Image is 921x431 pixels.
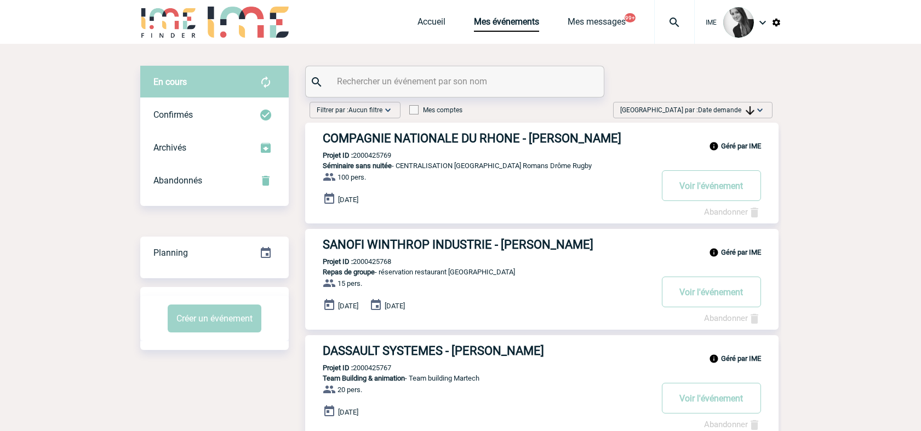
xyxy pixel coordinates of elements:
span: 20 pers. [337,386,362,394]
b: Géré par IME [721,354,761,363]
div: Retrouvez ici tous vos évènements avant confirmation [140,66,289,99]
p: 2000425767 [305,364,391,372]
a: COMPAGNIE NATIONALE DU RHONE - [PERSON_NAME] [305,131,779,145]
img: baseline_expand_more_white_24dp-b.png [754,105,765,116]
a: Accueil [417,16,445,32]
img: baseline_expand_more_white_24dp-b.png [382,105,393,116]
div: Retrouvez ici tous vos événements annulés [140,164,289,197]
span: [DATE] [385,302,405,310]
a: DASSAULT SYSTEMES - [PERSON_NAME] [305,344,779,358]
span: En cours [153,77,187,87]
div: Retrouvez ici tous vos événements organisés par date et état d'avancement [140,237,289,269]
h3: COMPAGNIE NATIONALE DU RHONE - [PERSON_NAME] [323,131,651,145]
button: 99+ [625,13,636,22]
b: Géré par IME [721,142,761,150]
a: Planning [140,236,289,268]
span: Confirmés [153,110,193,120]
img: arrow_downward.png [746,106,754,115]
img: 101050-0.jpg [723,7,754,38]
b: Projet ID : [323,257,353,266]
input: Rechercher un événement par son nom [334,73,578,89]
b: Projet ID : [323,364,353,372]
p: 2000425769 [305,151,391,159]
img: info_black_24dp.svg [709,354,719,364]
button: Voir l'événement [662,277,761,307]
button: Voir l'événement [662,383,761,413]
span: Séminaire sans nuitée [323,162,392,170]
span: Filtrer par : [317,105,382,116]
a: Abandonner [704,419,761,429]
h3: DASSAULT SYSTEMES - [PERSON_NAME] [323,344,651,358]
span: Aucun filtre [348,106,382,114]
label: Mes comptes [409,106,462,114]
span: [DATE] [338,408,358,416]
div: Retrouvez ici tous les événements que vous avez décidé d'archiver [140,131,289,164]
span: 15 pers. [337,279,362,288]
a: Abandonner [704,313,761,323]
b: Géré par IME [721,248,761,256]
a: SANOFI WINTHROP INDUSTRIE - [PERSON_NAME] [305,238,779,251]
button: Voir l'événement [662,170,761,201]
b: Projet ID : [323,151,353,159]
button: Créer un événement [168,304,261,332]
span: [DATE] [338,196,358,204]
a: Mes événements [474,16,539,32]
p: - CENTRALISATION [GEOGRAPHIC_DATA] Romans Drôme Rugby [305,162,651,170]
span: Planning [153,248,188,258]
span: Repas de groupe [323,268,375,276]
span: Archivés [153,142,186,153]
span: Team Building & animation [323,374,405,382]
img: info_black_24dp.svg [709,141,719,151]
span: [DATE] [338,302,358,310]
span: [GEOGRAPHIC_DATA] par : [620,105,754,116]
span: Date demande [698,106,754,114]
img: info_black_24dp.svg [709,248,719,257]
p: - Team building Martech [305,374,651,382]
h3: SANOFI WINTHROP INDUSTRIE - [PERSON_NAME] [323,238,651,251]
a: Mes messages [568,16,626,32]
p: 2000425768 [305,257,391,266]
p: - réservation restaurant [GEOGRAPHIC_DATA] [305,268,651,276]
span: Abandonnés [153,175,202,186]
span: 100 pers. [337,173,366,181]
img: IME-Finder [140,7,197,38]
span: IME [706,19,717,26]
a: Abandonner [704,207,761,217]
